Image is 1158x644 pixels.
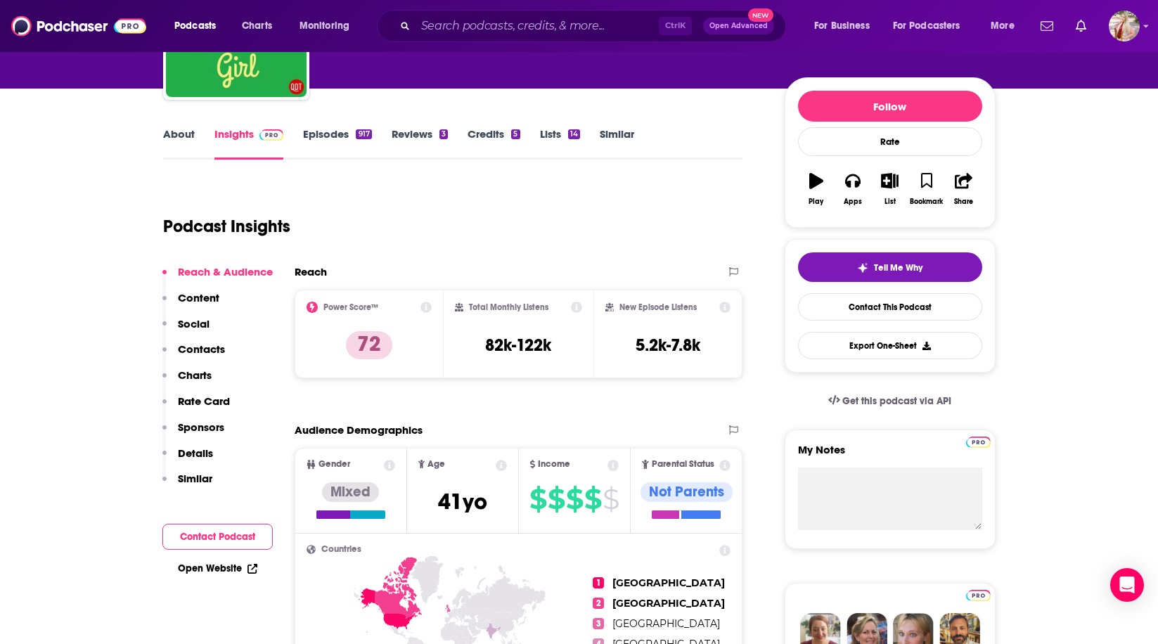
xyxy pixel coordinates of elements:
[884,198,896,206] div: List
[162,368,212,394] button: Charts
[162,394,230,420] button: Rate Card
[511,129,520,139] div: 5
[636,335,700,356] h3: 5.2k-7.8k
[392,127,448,160] a: Reviews3
[322,482,379,502] div: Mixed
[485,335,551,356] h3: 82k-122k
[593,618,604,629] span: 3
[1109,11,1140,41] img: User Profile
[178,562,257,574] a: Open Website
[390,10,799,42] div: Search podcasts, credits, & more...
[809,198,823,206] div: Play
[439,129,448,139] div: 3
[300,16,349,36] span: Monitoring
[303,127,371,160] a: Episodes917
[954,198,973,206] div: Share
[1070,14,1092,38] a: Show notifications dropdown
[538,460,570,469] span: Income
[1110,568,1144,602] div: Open Intercom Messenger
[966,588,991,601] a: Pro website
[842,395,951,407] span: Get this podcast via API
[798,164,835,214] button: Play
[798,443,982,468] label: My Notes
[593,598,604,609] span: 2
[1035,14,1059,38] a: Show notifications dropdown
[233,15,281,37] a: Charts
[593,577,604,588] span: 1
[945,164,982,214] button: Share
[703,18,774,34] button: Open AdvancedNew
[966,437,991,448] img: Podchaser Pro
[178,420,224,434] p: Sponsors
[798,293,982,321] a: Contact This Podcast
[295,265,327,278] h2: Reach
[529,488,546,510] span: $
[290,15,368,37] button: open menu
[884,15,981,37] button: open menu
[468,127,520,160] a: Credits5
[242,16,272,36] span: Charts
[321,545,361,554] span: Countries
[798,91,982,122] button: Follow
[966,434,991,448] a: Pro website
[165,15,234,37] button: open menu
[163,216,290,237] h1: Podcast Insights
[966,590,991,601] img: Podchaser Pro
[991,16,1015,36] span: More
[162,291,219,317] button: Content
[814,16,870,36] span: For Business
[798,332,982,359] button: Export One-Sheet
[910,198,943,206] div: Bookmark
[612,617,720,630] span: [GEOGRAPHIC_DATA]
[804,15,887,37] button: open menu
[908,164,945,214] button: Bookmark
[356,129,371,139] div: 917
[857,262,868,273] img: tell me why sparkle
[178,394,230,408] p: Rate Card
[295,423,423,437] h2: Audience Demographics
[603,488,619,510] span: $
[178,265,273,278] p: Reach & Audience
[619,302,697,312] h2: New Episode Listens
[844,198,862,206] div: Apps
[540,127,580,160] a: Lists14
[1109,11,1140,41] span: Logged in as kmccue
[438,488,487,515] span: 41 yo
[162,420,224,446] button: Sponsors
[162,317,210,343] button: Social
[798,252,982,282] button: tell me why sparkleTell Me Why
[178,446,213,460] p: Details
[214,127,284,160] a: InsightsPodchaser Pro
[469,302,548,312] h2: Total Monthly Listens
[584,488,601,510] span: $
[659,17,692,35] span: Ctrl K
[346,331,392,359] p: 72
[652,460,714,469] span: Parental Status
[641,482,733,502] div: Not Parents
[566,488,583,510] span: $
[427,460,445,469] span: Age
[162,342,225,368] button: Contacts
[568,129,580,139] div: 14
[259,129,284,141] img: Podchaser Pro
[174,16,216,36] span: Podcasts
[416,15,659,37] input: Search podcasts, credits, & more...
[319,460,350,469] span: Gender
[178,472,212,485] p: Similar
[612,577,725,589] span: [GEOGRAPHIC_DATA]
[548,488,565,510] span: $
[893,16,960,36] span: For Podcasters
[162,446,213,472] button: Details
[600,127,634,160] a: Similar
[709,22,768,30] span: Open Advanced
[981,15,1032,37] button: open menu
[835,164,871,214] button: Apps
[178,342,225,356] p: Contacts
[1109,11,1140,41] button: Show profile menu
[798,127,982,156] div: Rate
[178,291,219,304] p: Content
[817,384,963,418] a: Get this podcast via API
[11,13,146,39] img: Podchaser - Follow, Share and Rate Podcasts
[162,265,273,291] button: Reach & Audience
